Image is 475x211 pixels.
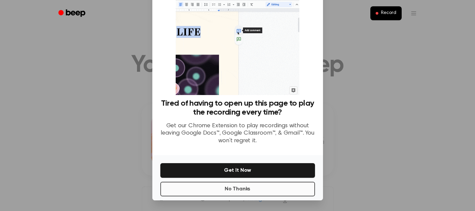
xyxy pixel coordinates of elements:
button: No Thanks [160,182,315,196]
span: Record [381,10,396,16]
button: Record [370,6,401,20]
h3: Tired of having to open up this page to play the recording every time? [160,99,315,117]
button: Open menu [406,5,422,21]
p: Get our Chrome Extension to play recordings without leaving Google Docs™, Google Classroom™, & Gm... [160,122,315,145]
a: Beep [54,7,91,20]
button: Get It Now [160,163,315,178]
